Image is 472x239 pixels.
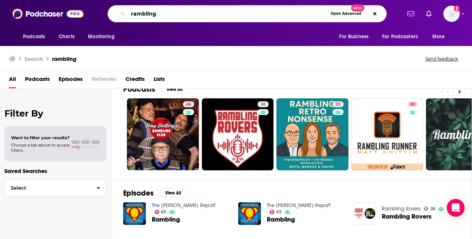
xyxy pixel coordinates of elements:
h2: Episodes [123,189,154,198]
a: Podcasts [25,73,50,88]
span: 60 [410,101,415,108]
button: open menu [334,30,378,44]
button: Select [4,180,106,196]
button: open menu [377,30,429,44]
span: 46 [186,101,191,108]
span: Networks [92,73,117,88]
button: open menu [18,30,55,44]
span: More [432,32,445,42]
a: Rambling [152,216,180,223]
span: For Podcasters [382,32,418,42]
a: Lists [154,73,165,88]
a: 67 [155,210,167,214]
h2: Podcasts [123,85,155,94]
button: View All [161,85,188,94]
a: Rambling [267,216,295,223]
a: Show notifications dropdown [404,7,417,20]
a: Charts [54,30,79,44]
a: Credits [125,73,145,88]
button: Send feedback [423,56,460,62]
a: 46 [127,98,199,170]
a: 35 [332,101,344,107]
a: The Opperman Report' [267,202,331,209]
a: All [9,73,16,88]
button: Show profile menu [443,6,460,22]
a: 60 [351,98,423,170]
span: Podcasts [23,32,45,42]
a: 60 [407,101,418,107]
img: Rambling [123,202,146,225]
span: Want to filter your results? [11,135,70,140]
a: 26 [202,98,274,170]
a: Episodes [59,73,83,88]
h2: Filter By [4,108,106,119]
a: Rambling Rovers [382,213,432,220]
a: 26 [424,206,435,211]
span: 67 [276,210,282,214]
button: open menu [83,30,124,44]
a: The Opperman Report' [152,202,216,209]
span: New [351,4,364,12]
a: 67 [270,210,282,214]
h3: Search [24,55,43,62]
a: Rambling Rovers [382,206,421,212]
span: 26 [260,101,266,108]
div: Open Intercom Messenger [447,199,465,217]
img: Rambling [238,202,261,225]
span: Choose a tab above to access filters. [11,143,70,153]
a: 35 [276,98,348,170]
span: Open Advanced [331,12,361,16]
div: Search podcasts, credits, & more... [108,5,387,22]
h3: rambling [52,55,76,62]
p: Saved Searches [4,167,106,174]
img: Rambling Rovers [354,202,376,225]
a: EpisodesView All [123,189,186,198]
img: Podchaser - Follow, Share and Rate Podcasts [12,7,83,21]
a: 46 [183,101,194,107]
span: 67 [161,210,166,214]
span: 35 [335,101,341,108]
img: User Profile [443,6,460,22]
svg: Add a profile image [454,6,460,12]
span: For Business [339,32,368,42]
span: 26 [430,207,435,210]
button: Open AdvancedNew [327,9,365,18]
a: 26 [258,101,269,107]
input: Search podcasts, credits, & more... [128,8,327,20]
button: open menu [427,30,454,44]
span: Select [5,186,91,190]
button: View All [160,189,186,197]
span: Monitoring [88,32,114,42]
span: Logged in as headlandconsultancy [443,6,460,22]
span: Charts [59,32,75,42]
a: PodcastsView All [123,85,188,94]
a: Show notifications dropdown [423,7,435,20]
